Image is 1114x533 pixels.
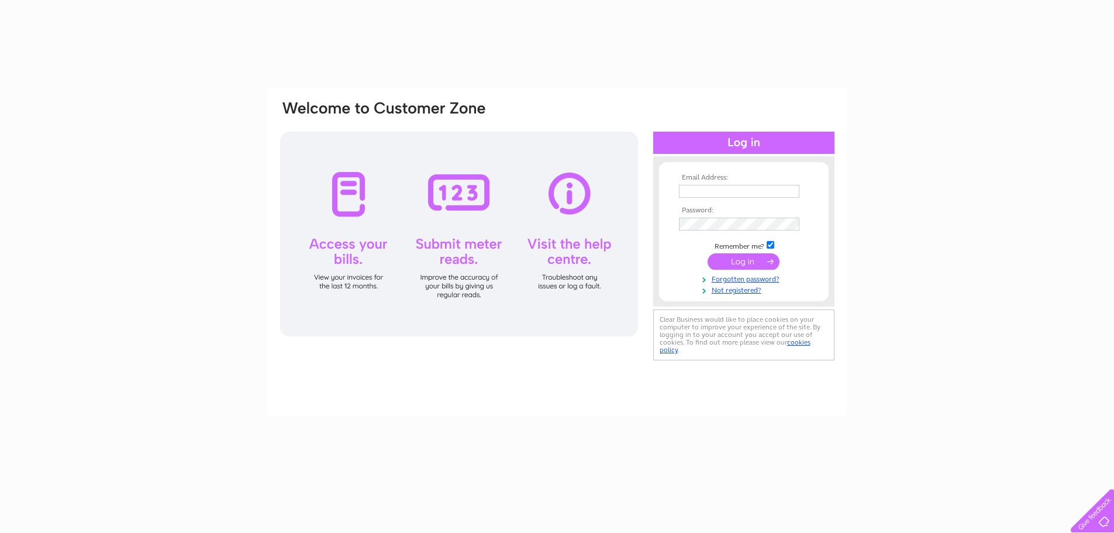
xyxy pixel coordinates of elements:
a: Forgotten password? [679,273,812,284]
a: cookies policy [660,338,811,354]
a: Not registered? [679,284,812,295]
th: Password: [676,207,812,215]
input: Submit [708,253,780,270]
div: Clear Business would like to place cookies on your computer to improve your experience of the sit... [653,310,834,360]
th: Email Address: [676,174,812,182]
td: Remember me? [676,239,812,251]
